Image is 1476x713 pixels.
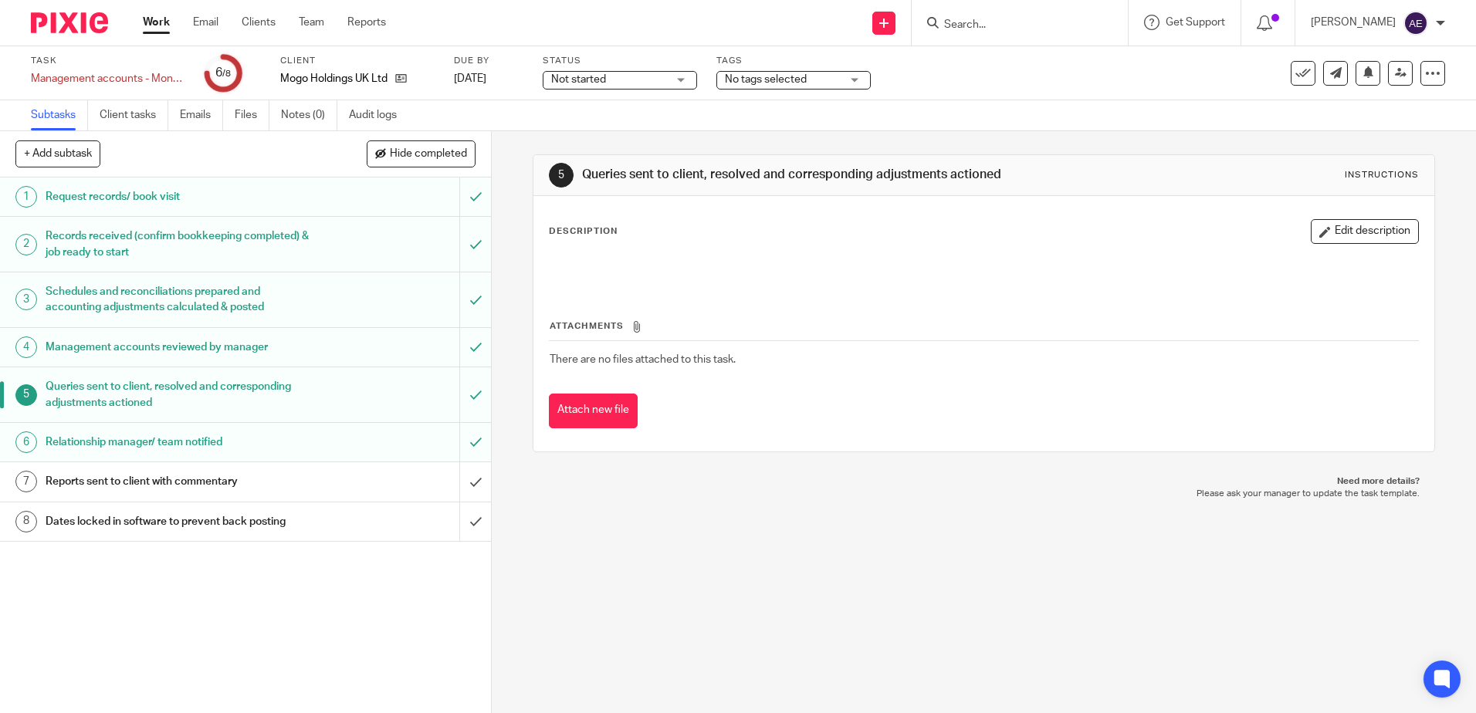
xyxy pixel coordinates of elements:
[454,73,486,84] span: [DATE]
[242,15,276,30] a: Clients
[550,322,624,330] span: Attachments
[180,100,223,130] a: Emails
[1403,11,1428,35] img: svg%3E
[46,225,311,264] h1: Records received (confirm bookkeeping completed) & job ready to start
[222,69,231,78] small: /8
[46,431,311,454] h1: Relationship manager/ team notified
[46,375,311,414] h1: Queries sent to client, resolved and corresponding adjustments actioned
[1311,219,1419,244] button: Edit description
[15,140,100,167] button: + Add subtask
[15,186,37,208] div: 1
[454,55,523,67] label: Due by
[46,510,311,533] h1: Dates locked in software to prevent back posting
[549,163,574,188] div: 5
[46,470,311,493] h1: Reports sent to client with commentary
[299,15,324,30] a: Team
[46,185,311,208] h1: Request records/ book visit
[716,55,871,67] label: Tags
[349,100,408,130] a: Audit logs
[143,15,170,30] a: Work
[235,100,269,130] a: Files
[15,431,37,453] div: 6
[548,488,1419,500] p: Please ask your manager to update the task template.
[15,234,37,255] div: 2
[46,336,311,359] h1: Management accounts reviewed by manager
[1311,15,1396,30] p: [PERSON_NAME]
[1166,17,1225,28] span: Get Support
[100,100,168,130] a: Client tasks
[15,471,37,492] div: 7
[551,74,606,85] span: Not started
[15,336,37,358] div: 4
[582,167,1017,183] h1: Queries sent to client, resolved and corresponding adjustments actioned
[943,19,1082,32] input: Search
[543,55,697,67] label: Status
[31,12,108,33] img: Pixie
[280,55,435,67] label: Client
[390,148,467,161] span: Hide completed
[550,354,736,365] span: There are no files attached to this task.
[215,64,231,82] div: 6
[548,475,1419,488] p: Need more details?
[281,100,337,130] a: Notes (0)
[280,71,388,86] p: Mogo Holdings UK Ltd
[15,384,37,406] div: 5
[46,280,311,319] h1: Schedules and reconciliations prepared and accounting adjustments calculated & posted
[347,15,386,30] a: Reports
[15,511,37,532] div: 8
[725,74,807,85] span: No tags selected
[31,71,185,86] div: Management accounts - Monthly
[549,394,638,428] button: Attach new file
[31,55,185,67] label: Task
[31,100,88,130] a: Subtasks
[1345,169,1419,181] div: Instructions
[193,15,218,30] a: Email
[15,289,37,310] div: 3
[367,140,476,167] button: Hide completed
[549,225,618,238] p: Description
